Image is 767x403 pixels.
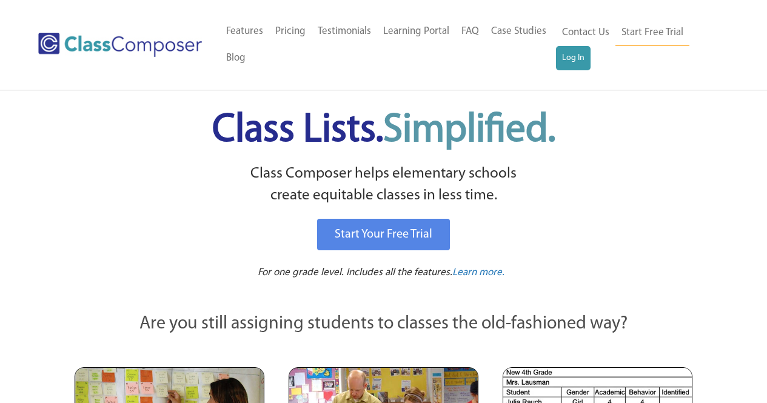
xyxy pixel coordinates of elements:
[383,111,555,150] span: Simplified.
[269,18,312,45] a: Pricing
[452,265,504,281] a: Learn more.
[377,18,455,45] a: Learning Portal
[485,18,552,45] a: Case Studies
[220,18,556,72] nav: Header Menu
[452,267,504,278] span: Learn more.
[312,18,377,45] a: Testimonials
[556,19,720,70] nav: Header Menu
[317,219,450,250] a: Start Your Free Trial
[258,267,452,278] span: For one grade level. Includes all the features.
[220,45,252,72] a: Blog
[615,19,689,47] a: Start Free Trial
[455,18,485,45] a: FAQ
[73,163,695,207] p: Class Composer helps elementary schools create equitable classes in less time.
[220,18,269,45] a: Features
[212,111,555,150] span: Class Lists.
[38,33,202,57] img: Class Composer
[556,19,615,46] a: Contact Us
[556,46,591,70] a: Log In
[75,311,693,338] p: Are you still assigning students to classes the old-fashioned way?
[335,228,432,241] span: Start Your Free Trial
